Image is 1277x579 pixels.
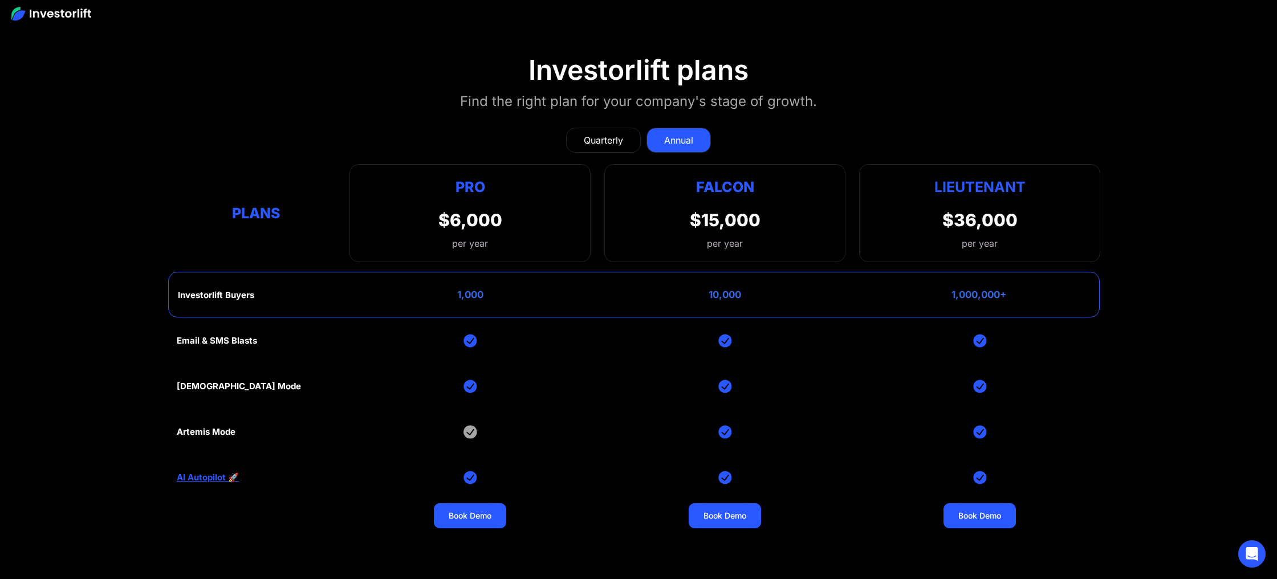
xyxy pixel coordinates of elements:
[664,133,693,147] div: Annual
[438,176,502,198] div: Pro
[177,427,235,437] div: Artemis Mode
[707,237,743,250] div: per year
[177,381,301,392] div: [DEMOGRAPHIC_DATA] Mode
[951,289,1007,300] div: 1,000,000+
[528,54,749,87] div: Investorlift plans
[177,202,336,224] div: Plans
[460,91,817,112] div: Find the right plan for your company's stage of growth.
[438,210,502,230] div: $6,000
[709,289,741,300] div: 10,000
[177,336,257,346] div: Email & SMS Blasts
[434,503,506,528] a: Book Demo
[438,237,502,250] div: per year
[934,178,1026,195] strong: Lieutenant
[584,133,623,147] div: Quarterly
[962,237,998,250] div: per year
[1238,540,1266,568] div: Open Intercom Messenger
[696,176,754,198] div: Falcon
[177,472,239,483] a: AI Autopilot 🚀
[690,210,760,230] div: $15,000
[178,290,254,300] div: Investorlift Buyers
[942,210,1018,230] div: $36,000
[689,503,761,528] a: Book Demo
[457,289,483,300] div: 1,000
[943,503,1016,528] a: Book Demo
